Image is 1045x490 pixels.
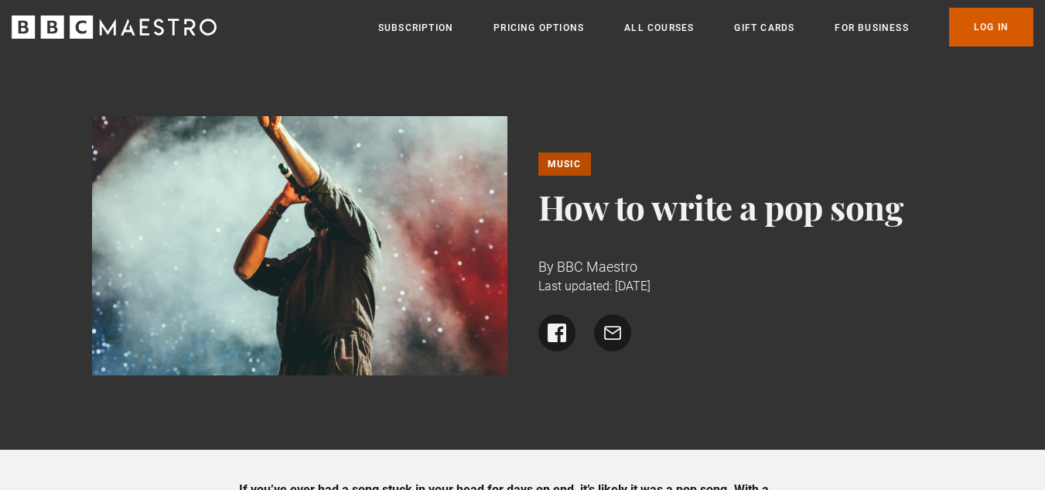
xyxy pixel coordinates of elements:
a: Pricing Options [493,20,584,36]
time: Last updated: [DATE] [538,279,651,293]
nav: Primary [378,8,1033,46]
img: A person performs [92,116,507,375]
a: Music [538,152,591,176]
span: By [538,259,554,275]
a: Subscription [378,20,453,36]
h1: How to write a pop song [538,188,954,225]
span: BBC Maestro [557,259,637,275]
a: Gift Cards [734,20,794,36]
svg: BBC Maestro [12,15,217,39]
a: For business [835,20,908,36]
a: All Courses [624,20,694,36]
a: Log In [949,8,1033,46]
